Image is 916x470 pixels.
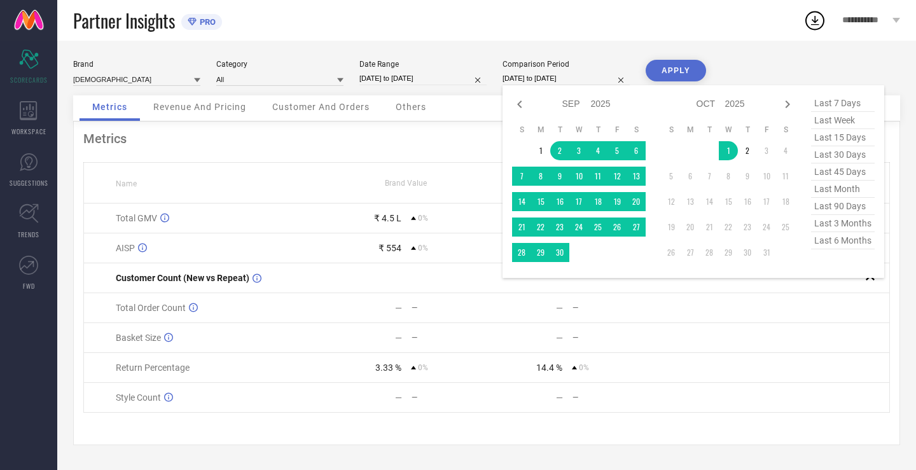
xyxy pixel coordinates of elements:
span: SUGGESTIONS [10,178,48,188]
span: PRO [197,17,216,27]
span: SCORECARDS [10,75,48,85]
td: Sat Sep 06 2025 [627,141,646,160]
td: Sun Oct 05 2025 [662,167,681,186]
span: Revenue And Pricing [153,102,246,112]
td: Fri Sep 12 2025 [607,167,627,186]
td: Thu Sep 04 2025 [588,141,607,160]
div: — [395,392,402,403]
td: Mon Sep 22 2025 [531,218,550,237]
th: Sunday [662,125,681,135]
td: Sat Oct 25 2025 [776,218,795,237]
div: — [395,303,402,313]
span: AISP [116,243,135,253]
div: — [556,392,563,403]
span: Return Percentage [116,363,190,373]
td: Thu Oct 23 2025 [738,218,757,237]
span: last week [811,112,875,129]
td: Sun Sep 14 2025 [512,192,531,211]
div: — [572,393,647,402]
td: Wed Sep 17 2025 [569,192,588,211]
th: Saturday [776,125,795,135]
div: Metrics [83,131,890,146]
td: Mon Sep 08 2025 [531,167,550,186]
div: 3.33 % [375,363,401,373]
span: last 15 days [811,129,875,146]
th: Wednesday [569,125,588,135]
td: Fri Sep 26 2025 [607,218,627,237]
td: Mon Oct 27 2025 [681,243,700,262]
td: Mon Oct 06 2025 [681,167,700,186]
span: 0% [418,244,428,252]
span: last 6 months [811,232,875,249]
div: Date Range [359,60,487,69]
td: Tue Sep 16 2025 [550,192,569,211]
span: last 90 days [811,198,875,215]
th: Thursday [588,125,607,135]
td: Thu Oct 09 2025 [738,167,757,186]
td: Thu Oct 30 2025 [738,243,757,262]
td: Wed Oct 22 2025 [719,218,738,237]
td: Fri Oct 24 2025 [757,218,776,237]
td: Wed Oct 29 2025 [719,243,738,262]
span: Name [116,179,137,188]
div: Previous month [512,97,527,112]
th: Thursday [738,125,757,135]
td: Sat Sep 20 2025 [627,192,646,211]
span: last month [811,181,875,198]
div: — [556,303,563,313]
td: Sun Oct 19 2025 [662,218,681,237]
td: Mon Sep 01 2025 [531,141,550,160]
div: — [572,303,647,312]
div: ₹ 4.5 L [374,213,401,223]
td: Fri Oct 10 2025 [757,167,776,186]
th: Friday [757,125,776,135]
td: Thu Oct 16 2025 [738,192,757,211]
div: — [412,393,486,402]
td: Sun Sep 21 2025 [512,218,531,237]
span: 0% [418,363,428,372]
td: Thu Sep 11 2025 [588,167,607,186]
button: APPLY [646,60,706,81]
td: Fri Sep 05 2025 [607,141,627,160]
td: Tue Oct 28 2025 [700,243,719,262]
div: Category [216,60,343,69]
span: Metrics [92,102,127,112]
div: Brand [73,60,200,69]
span: last 30 days [811,146,875,163]
td: Sat Oct 18 2025 [776,192,795,211]
td: Wed Oct 08 2025 [719,167,738,186]
td: Mon Oct 20 2025 [681,218,700,237]
td: Wed Oct 15 2025 [719,192,738,211]
input: Select date range [359,72,487,85]
td: Wed Sep 24 2025 [569,218,588,237]
td: Tue Oct 14 2025 [700,192,719,211]
th: Tuesday [550,125,569,135]
span: Customer And Orders [272,102,370,112]
div: Comparison Period [503,60,630,69]
td: Fri Oct 03 2025 [757,141,776,160]
div: — [556,333,563,343]
span: Brand Value [385,179,427,188]
td: Sun Sep 07 2025 [512,167,531,186]
td: Mon Sep 29 2025 [531,243,550,262]
div: Next month [780,97,795,112]
span: Partner Insights [73,8,175,34]
td: Tue Sep 09 2025 [550,167,569,186]
td: Thu Oct 02 2025 [738,141,757,160]
td: Mon Sep 15 2025 [531,192,550,211]
th: Tuesday [700,125,719,135]
span: last 7 days [811,95,875,112]
span: WORKSPACE [11,127,46,136]
td: Sun Oct 12 2025 [662,192,681,211]
span: last 3 months [811,215,875,232]
td: Sat Oct 11 2025 [776,167,795,186]
span: Basket Size [116,333,161,343]
th: Sunday [512,125,531,135]
span: Total Order Count [116,303,186,313]
td: Fri Sep 19 2025 [607,192,627,211]
span: FWD [23,281,35,291]
span: TRENDS [18,230,39,239]
td: Tue Oct 21 2025 [700,218,719,237]
td: Tue Sep 30 2025 [550,243,569,262]
th: Monday [681,125,700,135]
